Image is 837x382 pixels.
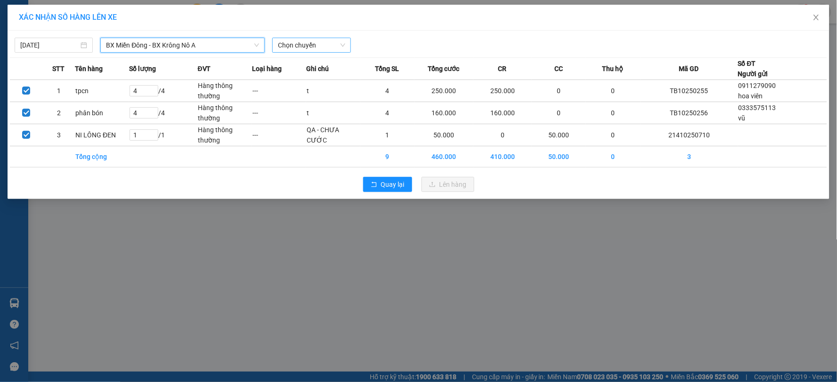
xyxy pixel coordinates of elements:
[198,80,252,102] td: Hàng thông thường
[414,80,473,102] td: 250.000
[360,102,414,124] td: 4
[739,104,776,111] span: 0333575113
[428,64,460,74] span: Tổng cước
[254,42,260,48] span: down
[586,80,640,102] td: 0
[738,58,768,79] div: Số ĐT Người gửi
[278,38,345,52] span: Chọn chuyến
[586,146,640,167] td: 0
[20,40,79,50] input: 14/10/2025
[198,124,252,146] td: Hàng thông thường
[306,102,360,124] td: t
[129,64,156,74] span: Số lượng
[106,38,259,52] span: BX Miền Đông - BX Krông Nô A
[739,92,763,100] span: hoa viên
[641,146,738,167] td: 3
[75,146,129,167] td: Tổng cộng
[252,80,306,102] td: ---
[19,13,117,22] span: XÁC NHẬN SỐ HÀNG LÊN XE
[75,64,103,74] span: Tên hàng
[473,80,532,102] td: 250.000
[641,102,738,124] td: TB10250256
[739,82,776,89] span: 0911279090
[363,177,412,192] button: rollbackQuay lại
[498,64,507,74] span: CR
[679,64,699,74] span: Mã GD
[129,102,197,124] td: / 4
[414,146,473,167] td: 460.000
[422,177,474,192] button: uploadLên hàng
[532,146,586,167] td: 50.000
[42,124,75,146] td: 3
[360,146,414,167] td: 9
[129,124,197,146] td: / 1
[306,80,360,102] td: t
[360,124,414,146] td: 1
[252,64,282,74] span: Loại hàng
[739,114,746,122] span: vũ
[75,102,129,124] td: phân bón
[306,64,329,74] span: Ghi chú
[554,64,563,74] span: CC
[375,64,399,74] span: Tổng SL
[360,80,414,102] td: 4
[52,64,65,74] span: STT
[532,80,586,102] td: 0
[198,64,211,74] span: ĐVT
[641,124,738,146] td: 21410250710
[586,102,640,124] td: 0
[813,14,820,21] span: close
[198,102,252,124] td: Hàng thông thường
[381,179,405,190] span: Quay lại
[586,124,640,146] td: 0
[414,102,473,124] td: 160.000
[473,124,532,146] td: 0
[473,146,532,167] td: 410.000
[371,181,377,189] span: rollback
[42,80,75,102] td: 1
[129,80,197,102] td: / 4
[75,80,129,102] td: tpcn
[532,124,586,146] td: 50.000
[306,124,360,146] td: QA - CHƯA CƯỚC
[414,124,473,146] td: 50.000
[252,124,306,146] td: ---
[473,102,532,124] td: 160.000
[803,5,829,31] button: Close
[602,64,624,74] span: Thu hộ
[252,102,306,124] td: ---
[532,102,586,124] td: 0
[42,102,75,124] td: 2
[75,124,129,146] td: NI LÔNG ĐEN
[641,80,738,102] td: TB10250255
